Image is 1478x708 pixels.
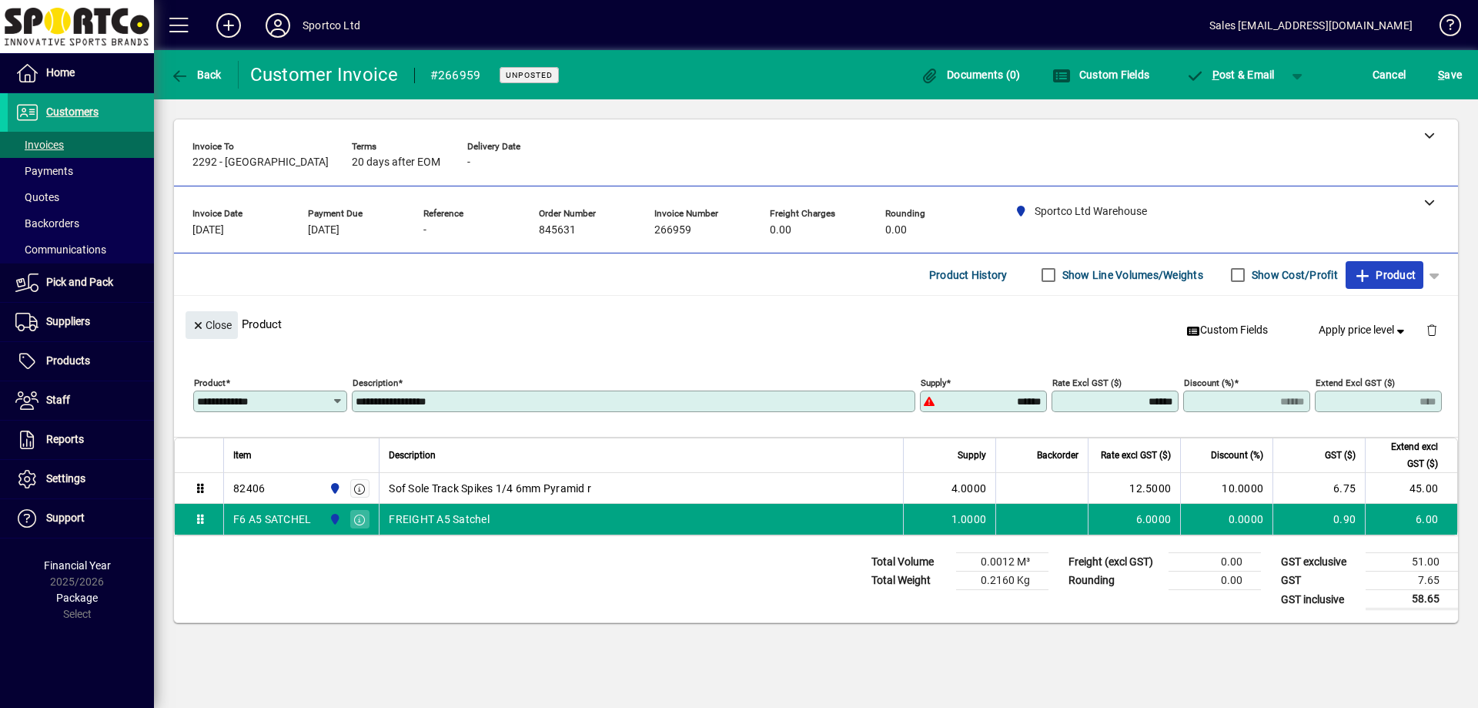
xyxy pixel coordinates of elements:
td: GST [1273,572,1366,590]
td: GST inclusive [1273,590,1366,609]
button: Product [1346,261,1423,289]
span: Financial Year [44,559,111,572]
div: Customer Invoice [250,62,399,87]
span: Sportco Ltd Warehouse [325,511,343,528]
span: 20 days after EOM [352,156,440,169]
button: Custom Fields [1048,61,1153,89]
a: Settings [8,460,154,498]
a: Payments [8,158,154,184]
span: Suppliers [46,315,90,327]
span: 845631 [539,224,576,237]
span: Discount (%) [1211,447,1263,464]
mat-label: Supply [921,377,946,388]
span: Backorder [1037,447,1078,464]
span: 4.0000 [951,481,987,496]
a: Quotes [8,184,154,210]
span: P [1212,69,1219,81]
button: Apply price level [1312,317,1414,344]
span: Payments [15,165,73,177]
td: 0.0012 M³ [956,553,1048,572]
a: Communications [8,237,154,263]
button: Add [204,12,253,39]
span: Product [1353,263,1416,287]
button: Save [1434,61,1466,89]
td: Total Volume [864,553,956,572]
td: Freight (excl GST) [1061,553,1169,572]
span: FREIGHT A5 Satchel [389,512,490,527]
span: GST ($) [1325,447,1356,464]
span: Staff [46,394,70,406]
span: Documents (0) [921,69,1021,81]
span: Product History [929,263,1008,287]
td: 0.2160 Kg [956,572,1048,590]
a: Backorders [8,210,154,237]
span: Home [46,66,75,79]
span: [DATE] [192,224,224,237]
span: 2292 - [GEOGRAPHIC_DATA] [192,156,329,169]
button: Back [166,61,226,89]
td: 58.65 [1366,590,1458,609]
span: Sportco Ltd Warehouse [325,480,343,497]
span: Reports [46,433,84,445]
span: 1.0000 [951,512,987,527]
td: 45.00 [1365,473,1457,504]
span: Backorders [15,217,79,230]
a: Products [8,342,154,381]
span: Quotes [15,191,59,203]
span: ave [1438,62,1462,87]
button: Delete [1413,311,1450,348]
span: Description [389,447,436,464]
app-page-header-button: Back [154,61,239,89]
td: 51.00 [1366,553,1458,572]
a: Invoices [8,132,154,158]
label: Show Cost/Profit [1249,267,1338,283]
mat-label: Description [353,377,398,388]
app-page-header-button: Close [182,317,242,331]
td: 6.00 [1365,504,1457,535]
span: - [423,224,426,237]
td: Total Weight [864,572,956,590]
div: #266959 [430,63,481,88]
div: 82406 [233,481,265,496]
label: Show Line Volumes/Weights [1059,267,1203,283]
span: S [1438,69,1444,81]
mat-label: Extend excl GST ($) [1316,377,1395,388]
a: Pick and Pack [8,263,154,302]
td: 0.00 [1169,553,1261,572]
div: Sales [EMAIL_ADDRESS][DOMAIN_NAME] [1209,13,1413,38]
span: Close [192,313,232,338]
a: Support [8,499,154,538]
span: Extend excl GST ($) [1375,438,1438,472]
span: Custom Fields [1186,322,1268,338]
span: 0.00 [770,224,791,237]
span: Cancel [1373,62,1406,87]
a: Reports [8,421,154,459]
div: Product [174,296,1458,352]
span: Customers [46,106,99,118]
span: Rate excl GST ($) [1101,447,1171,464]
span: Custom Fields [1052,69,1149,81]
td: 7.65 [1366,572,1458,590]
span: Sof Sole Track Spikes 1/4 6mm Pyramid r [389,481,591,496]
span: Back [170,69,222,81]
span: Products [46,354,90,367]
button: Post & Email [1178,61,1282,89]
a: Staff [8,381,154,420]
span: Invoices [15,139,64,151]
td: 10.0000 [1180,473,1272,504]
button: Product History [923,261,1014,289]
td: 0.00 [1169,572,1261,590]
div: 12.5000 [1098,481,1171,496]
mat-label: Rate excl GST ($) [1052,377,1122,388]
td: 6.75 [1272,473,1365,504]
button: Profile [253,12,303,39]
div: Sportco Ltd [303,13,360,38]
button: Custom Fields [1180,317,1274,344]
td: Rounding [1061,572,1169,590]
span: Apply price level [1319,322,1408,338]
a: Suppliers [8,303,154,341]
a: Knowledge Base [1428,3,1459,53]
app-page-header-button: Delete [1413,323,1450,337]
mat-label: Discount (%) [1184,377,1234,388]
span: Supply [958,447,986,464]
